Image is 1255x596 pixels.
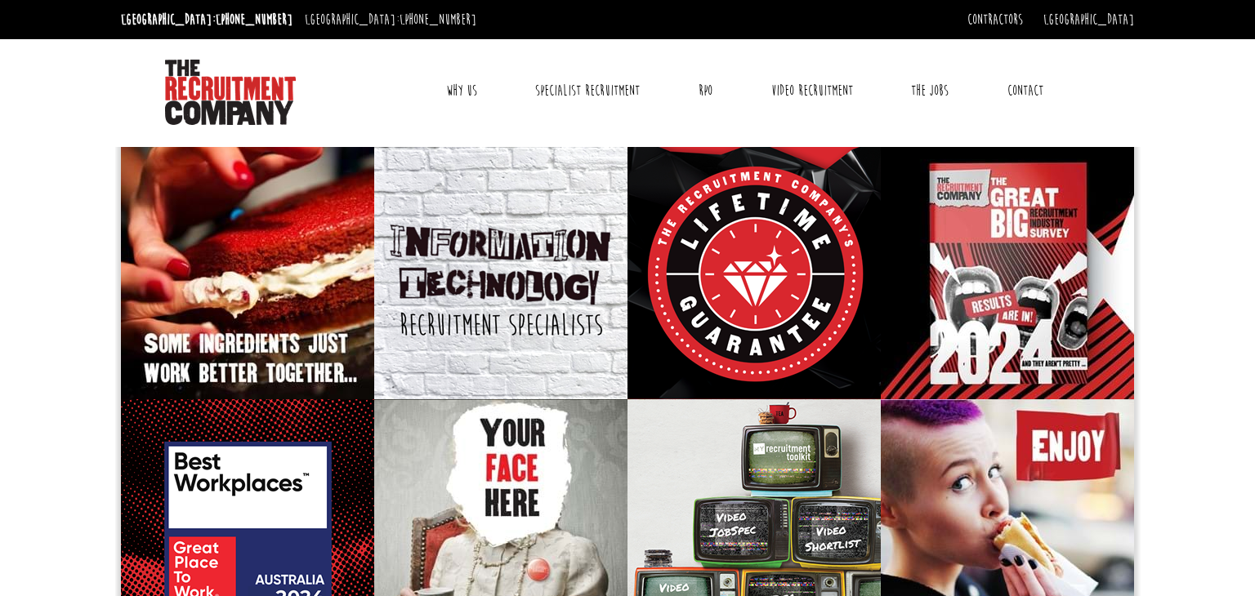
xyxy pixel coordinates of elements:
li: [GEOGRAPHIC_DATA]: [117,7,297,33]
a: [PHONE_NUMBER] [216,11,293,29]
a: RPO [686,70,725,111]
a: The Jobs [899,70,961,111]
a: Why Us [434,70,489,111]
a: Video Recruitment [759,70,865,111]
a: Contractors [967,11,1023,29]
a: [PHONE_NUMBER] [400,11,476,29]
a: Contact [995,70,1056,111]
a: Specialist Recruitment [523,70,652,111]
li: [GEOGRAPHIC_DATA]: [301,7,480,33]
a: [GEOGRAPHIC_DATA] [1043,11,1134,29]
img: The Recruitment Company [165,60,296,125]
